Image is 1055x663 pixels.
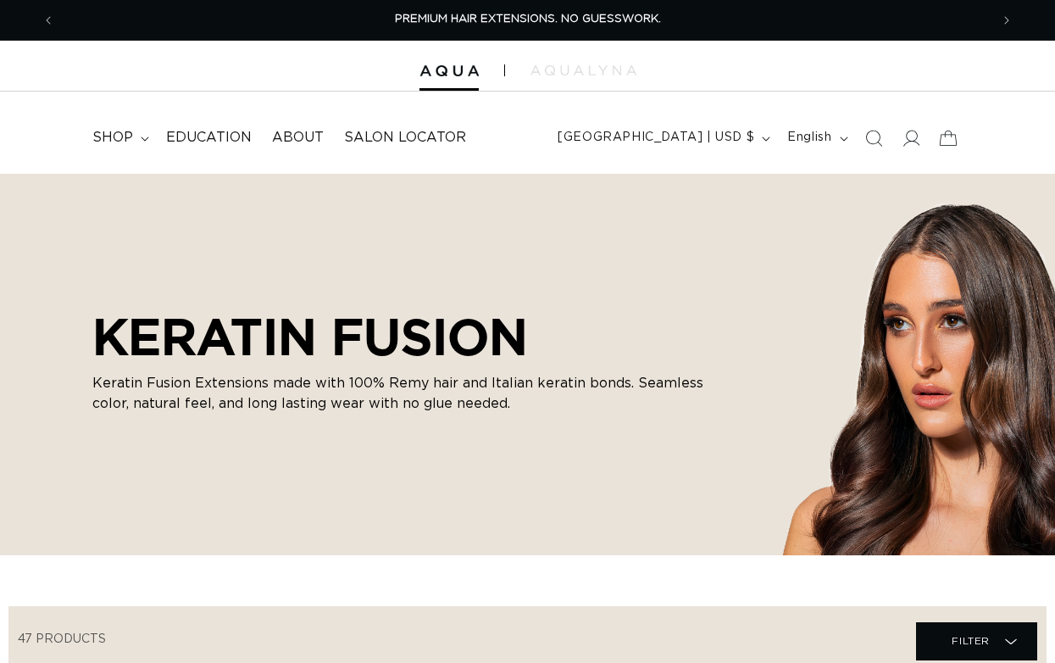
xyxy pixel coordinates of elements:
span: Filter [952,625,990,657]
button: English [777,122,854,154]
summary: Search [855,120,892,157]
a: Salon Locator [334,119,476,157]
span: [GEOGRAPHIC_DATA] | USD $ [558,129,754,147]
span: Education [166,129,252,147]
span: shop [92,129,133,147]
span: About [272,129,324,147]
button: [GEOGRAPHIC_DATA] | USD $ [547,122,777,154]
img: Aqua Hair Extensions [419,65,479,77]
summary: shop [82,119,156,157]
p: Keratin Fusion Extensions made with 100% Remy hair and Italian keratin bonds. Seamless color, nat... [92,373,736,414]
span: 47 products [18,633,106,645]
a: Education [156,119,262,157]
summary: Filter [916,622,1037,660]
span: English [787,129,831,147]
img: aqualyna.com [530,65,636,75]
button: Next announcement [988,4,1025,36]
a: About [262,119,334,157]
span: PREMIUM HAIR EXTENSIONS. NO GUESSWORK. [395,14,661,25]
span: Salon Locator [344,129,466,147]
button: Previous announcement [30,4,67,36]
h2: KERATIN FUSION [92,307,736,366]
